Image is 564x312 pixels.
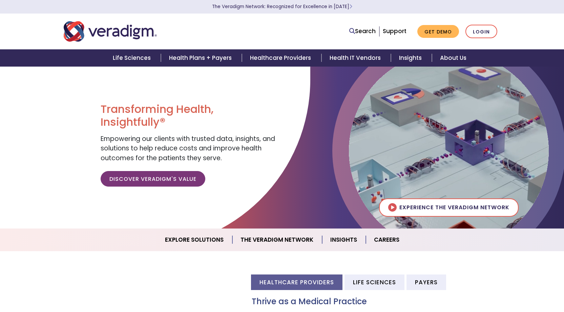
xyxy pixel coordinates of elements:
a: The Veradigm Network: Recognized for Excellence in [DATE]Learn More [212,3,352,10]
a: Careers [366,231,408,248]
a: The Veradigm Network [232,231,322,248]
a: Health IT Vendors [321,49,391,67]
a: Explore Solutions [157,231,232,248]
a: About Us [432,49,475,67]
a: Login [465,25,497,39]
a: Support [383,27,406,35]
a: Get Demo [417,25,459,38]
a: Discover Veradigm's Value [101,171,205,187]
a: Health Plans + Payers [161,49,242,67]
span: Empowering our clients with trusted data, insights, and solutions to help reduce costs and improv... [101,134,275,163]
h1: Transforming Health, Insightfully® [101,103,277,129]
a: Insights [322,231,366,248]
a: Healthcare Providers [242,49,321,67]
li: Life Sciences [344,274,404,290]
a: Life Sciences [105,49,161,67]
a: Insights [391,49,432,67]
li: Healthcare Providers [251,274,342,290]
span: Learn More [349,3,352,10]
img: Veradigm logo [64,20,157,43]
li: Payers [406,274,446,290]
a: Search [349,27,376,36]
h3: Thrive as a Medical Practice [252,297,501,307]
